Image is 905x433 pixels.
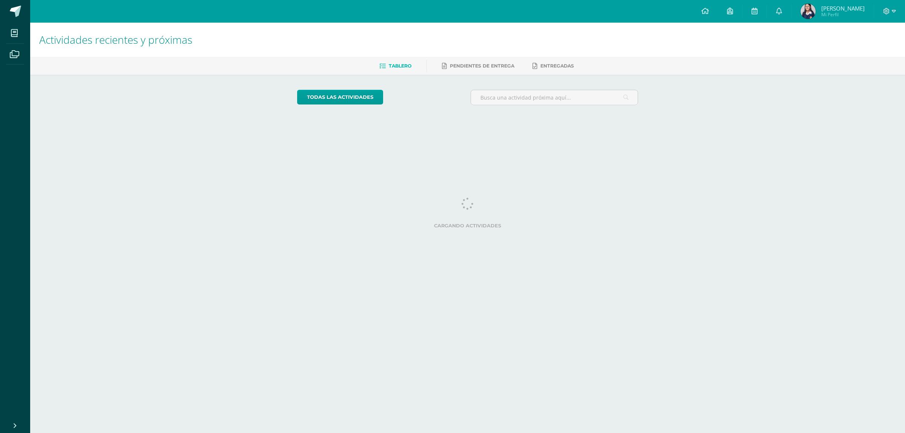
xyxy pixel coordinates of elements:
[801,4,816,19] img: 016a31844e7f08065a7e0eab0c910ae8.png
[389,63,411,69] span: Tablero
[297,90,383,104] a: todas las Actividades
[532,60,574,72] a: Entregadas
[821,11,865,18] span: Mi Perfil
[379,60,411,72] a: Tablero
[821,5,865,12] span: [PERSON_NAME]
[39,32,192,47] span: Actividades recientes y próximas
[297,223,638,229] label: Cargando actividades
[540,63,574,69] span: Entregadas
[450,63,514,69] span: Pendientes de entrega
[471,90,638,105] input: Busca una actividad próxima aquí...
[442,60,514,72] a: Pendientes de entrega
